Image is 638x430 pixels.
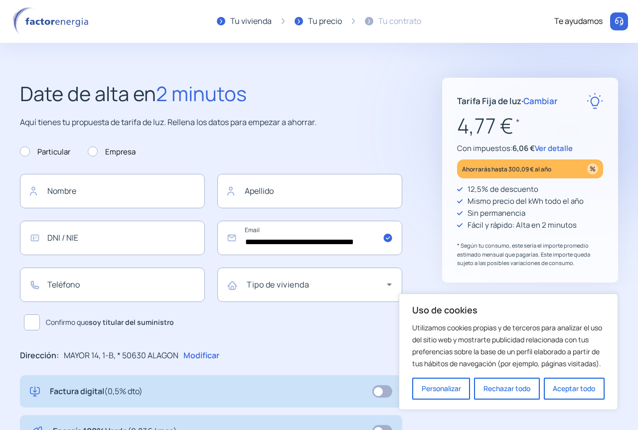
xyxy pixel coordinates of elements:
[20,349,59,362] p: Dirección:
[247,279,309,290] mat-label: Tipo de vivienda
[587,93,603,109] img: rate-E.svg
[535,143,573,153] span: Ver detalle
[412,378,470,400] button: Personalizar
[544,378,605,400] button: Aceptar todo
[587,163,598,174] img: percentage_icon.svg
[614,16,624,26] img: llamar
[156,80,247,107] span: 2 minutos
[10,7,95,36] img: logo factor
[50,385,143,398] p: Factura digital
[30,385,40,398] img: digital-invoice.svg
[46,317,174,328] span: Confirmo que
[399,293,618,410] div: Uso de cookies
[474,378,539,400] button: Rechazar todo
[88,146,136,158] label: Empresa
[89,317,174,327] b: soy titular del suministro
[230,15,272,28] div: Tu vivienda
[462,163,551,175] p: Ahorrarás hasta 300,09 € al año
[468,219,577,231] p: Fácil y rápido: Alta en 2 minutos
[183,349,219,362] p: Modificar
[412,322,605,370] p: Utilizamos cookies propias y de terceros para analizar el uso del sitio web y mostrarte publicida...
[20,146,70,158] label: Particular
[523,95,558,107] span: Cambiar
[554,15,603,28] div: Te ayudamos
[468,195,584,207] p: Mismo precio del kWh todo el año
[457,241,603,268] p: * Según tu consumo, este sería el importe promedio estimado mensual que pagarías. Este importe qu...
[104,386,143,397] span: (0,5% dto)
[457,94,558,108] p: Tarifa Fija de luz ·
[308,15,342,28] div: Tu precio
[64,349,178,362] p: MAYOR 14, 1-B, * 50630 ALAGON
[20,78,402,110] h2: Date de alta en
[412,304,605,316] p: Uso de cookies
[20,116,402,129] p: Aquí tienes tu propuesta de tarifa de luz. Rellena los datos para empezar a ahorrar.
[468,183,538,195] p: 12,5% de descuento
[468,207,525,219] p: Sin permanencia
[457,109,603,143] p: 4,77 €
[457,143,603,154] p: Con impuestos:
[512,143,535,153] span: 6,06 €
[378,15,421,28] div: Tu contrato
